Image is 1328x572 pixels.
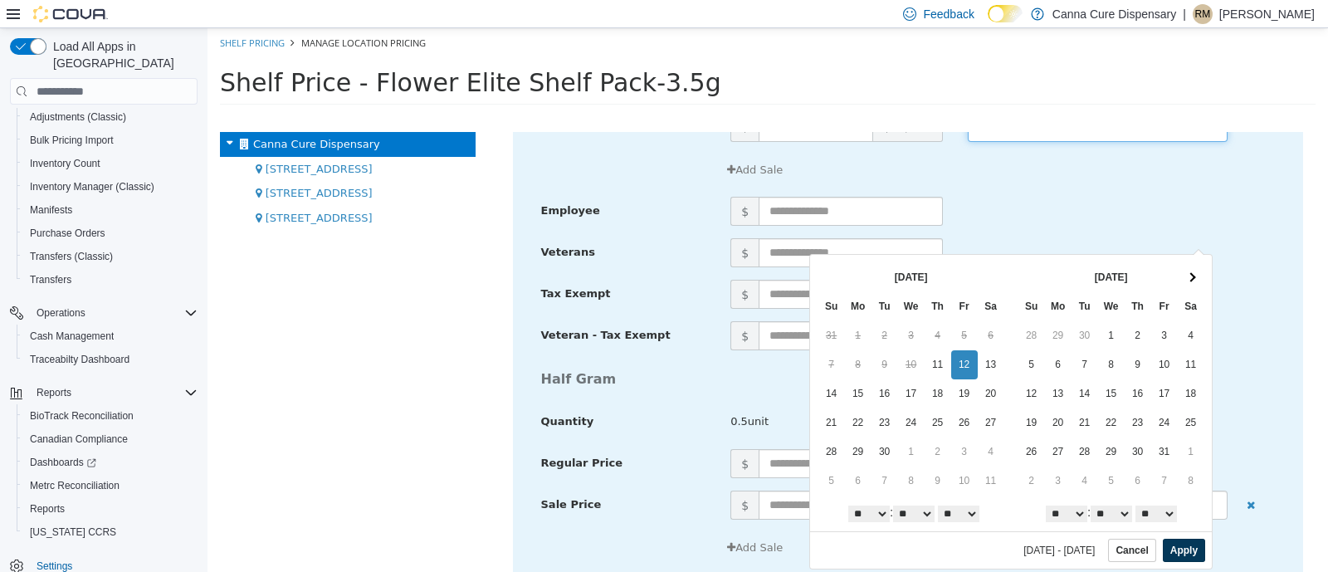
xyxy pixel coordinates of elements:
td: 12 [811,351,837,380]
span: Inventory Manager (Classic) [30,180,154,193]
span: [US_STATE] CCRS [30,526,116,539]
a: [US_STATE] CCRS [23,522,123,542]
td: 8 [970,438,997,467]
td: 9 [717,438,744,467]
span: Manifests [23,200,198,220]
span: Load All Apps in [GEOGRAPHIC_DATA] [46,38,198,71]
th: Mo [837,264,864,293]
td: 1 [891,293,917,322]
th: Su [611,264,637,293]
span: Dashboards [30,456,96,469]
h4: Half Gram [321,344,1081,359]
td: 1 [637,293,664,322]
td: 13 [837,351,864,380]
td: 3 [691,293,717,322]
th: Th [917,264,944,293]
span: Purchase Orders [30,227,105,240]
span: Shelf Price - Flower Elite Shelf Pack-3.5g [12,40,514,69]
span: Canadian Compliance [30,433,128,446]
button: Reports [3,381,204,404]
span: [STREET_ADDRESS] [58,134,165,147]
span: Traceabilty Dashboard [23,350,198,369]
span: Adjustments (Classic) [23,107,198,127]
td: 5 [611,438,637,467]
span: $ [523,421,551,450]
span: Regular Price [334,428,415,441]
div: Rogelio Mitchell [1193,4,1213,24]
button: Bulk Pricing Import [17,129,204,152]
th: Su [811,264,837,293]
td: 17 [944,351,970,380]
td: 21 [864,380,891,409]
span: Operations [30,303,198,323]
a: Transfers (Classic) [23,247,120,266]
th: Fr [944,264,970,293]
img: Cova [33,6,108,22]
td: 28 [611,409,637,438]
td: 27 [770,380,797,409]
td: 25 [970,380,997,409]
td: 1 [691,409,717,438]
button: Inventory Count [17,152,204,175]
a: Inventory Count [23,154,107,174]
td: 9 [917,322,944,351]
td: 6 [917,438,944,467]
td: 3 [837,438,864,467]
td: 11 [970,322,997,351]
span: [STREET_ADDRESS] [58,159,165,171]
span: Canna Cure Dispensary [46,110,173,122]
a: Adjustments (Classic) [23,107,133,127]
td: 22 [637,380,664,409]
th: Th [717,264,744,293]
td: 18 [970,351,997,380]
button: Canadian Compliance [17,428,204,451]
button: Inventory Manager (Classic) [17,175,204,198]
td: 3 [744,409,770,438]
span: Metrc Reconciliation [30,479,120,492]
td: 6 [637,438,664,467]
td: 28 [811,293,837,322]
span: BioTrack Reconciliation [30,409,134,423]
p: Canna Cure Dispensary [1052,4,1176,24]
span: Quantity [334,387,387,399]
span: Dark Mode [988,22,989,23]
button: Cancel [901,511,948,534]
td: 2 [917,293,944,322]
button: Adjustments (Classic) [17,105,204,129]
td: 11 [717,322,744,351]
span: Transfers [30,273,71,286]
td: 16 [664,351,691,380]
td: 22 [891,380,917,409]
button: Operations [30,303,92,323]
a: Inventory Manager (Classic) [23,177,161,197]
td: 31 [944,409,970,438]
a: Metrc Reconciliation [23,476,126,496]
span: Traceabilty Dashboard [30,353,129,366]
div: : [609,472,803,496]
td: 18 [717,351,744,380]
p: | [1183,4,1186,24]
a: Cash Management [23,326,120,346]
span: Reports [23,499,198,519]
input: Dark Mode [988,5,1023,22]
td: 3 [944,293,970,322]
th: Fr [744,264,770,293]
td: 14 [864,351,891,380]
span: Cash Management [30,330,114,343]
a: Canadian Compliance [23,429,134,449]
span: Purchase Orders [23,223,198,243]
span: Bulk Pricing Import [30,134,114,147]
th: Sa [970,264,997,293]
td: 24 [691,380,717,409]
td: 20 [837,380,864,409]
a: Transfers [23,270,78,290]
span: Transfers (Classic) [23,247,198,266]
td: 15 [637,351,664,380]
td: 8 [891,322,917,351]
td: 4 [717,293,744,322]
td: 29 [891,409,917,438]
td: 7 [864,322,891,351]
a: BioTrack Reconciliation [23,406,140,426]
td: 5 [891,438,917,467]
button: Purchase Orders [17,222,204,245]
